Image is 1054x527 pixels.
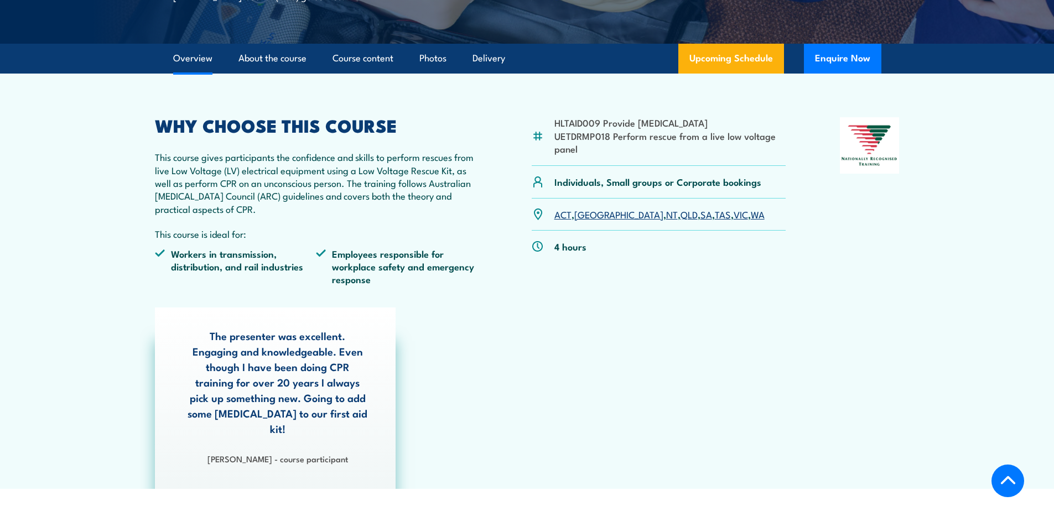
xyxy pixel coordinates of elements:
[734,207,748,221] a: VIC
[155,150,478,215] p: This course gives participants the confidence and skills to perform rescues from live Low Voltage...
[804,44,881,74] button: Enquire Now
[333,44,393,73] a: Course content
[554,129,786,155] li: UETDRMP018 Perform rescue from a live low voltage panel
[473,44,505,73] a: Delivery
[554,116,786,129] li: HLTAID009 Provide [MEDICAL_DATA]
[155,247,316,286] li: Workers in transmission, distribution, and rail industries
[700,207,712,221] a: SA
[554,207,572,221] a: ACT
[840,117,900,174] img: Nationally Recognised Training logo.
[173,44,212,73] a: Overview
[188,328,368,436] p: The presenter was excellent. Engaging and knowledgeable. Even though I have been doing CPR traini...
[554,175,761,188] p: Individuals, Small groups or Corporate bookings
[574,207,663,221] a: [GEOGRAPHIC_DATA]
[155,227,478,240] p: This course is ideal for:
[316,247,477,286] li: Employees responsible for workplace safety and emergency response
[715,207,731,221] a: TAS
[681,207,698,221] a: QLD
[751,207,765,221] a: WA
[678,44,784,74] a: Upcoming Schedule
[238,44,307,73] a: About the course
[666,207,678,221] a: NT
[155,117,478,133] h2: WHY CHOOSE THIS COURSE
[554,240,586,253] p: 4 hours
[207,452,348,465] strong: [PERSON_NAME] - course participant
[419,44,446,73] a: Photos
[554,208,765,221] p: , , , , , , ,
